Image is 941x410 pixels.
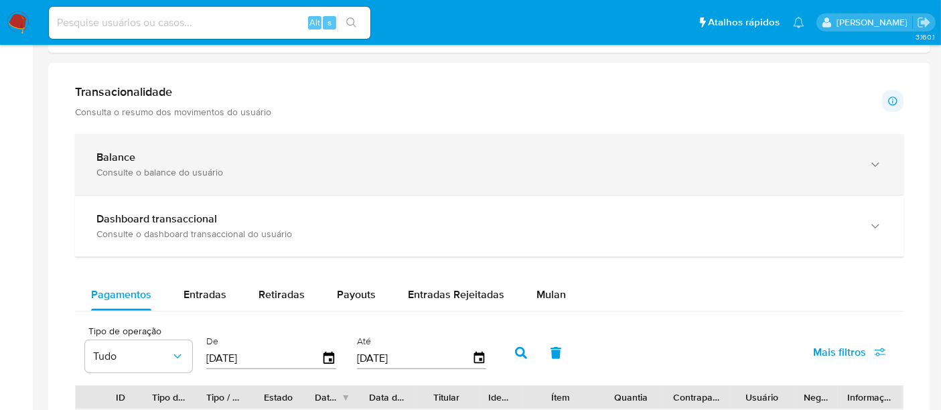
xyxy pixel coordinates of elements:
[917,15,931,29] a: Sair
[328,16,332,29] span: s
[793,17,804,28] a: Notificações
[837,16,912,29] p: alexandra.macedo@mercadolivre.com
[916,31,934,42] span: 3.160.1
[338,13,365,32] button: search-icon
[49,14,370,31] input: Pesquise usuários ou casos...
[708,15,780,29] span: Atalhos rápidos
[309,16,320,29] span: Alt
